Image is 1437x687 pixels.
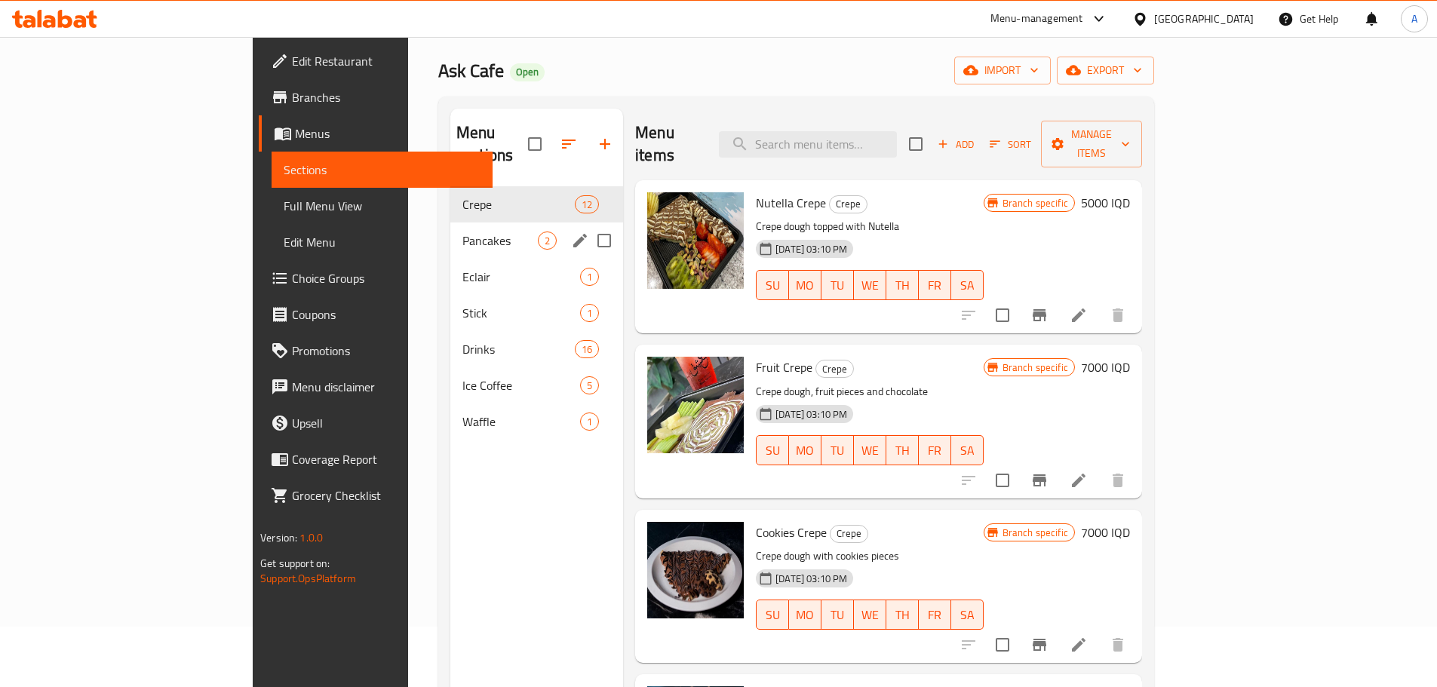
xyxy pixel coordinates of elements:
[966,61,1039,80] span: import
[719,131,897,158] input: search
[860,604,880,626] span: WE
[462,340,575,358] span: Drinks
[581,306,598,320] span: 1
[829,195,867,213] div: Crepe
[815,360,854,378] div: Crepe
[580,376,599,394] div: items
[789,270,821,300] button: MO
[987,299,1018,331] span: Select to update
[756,382,983,401] p: Crepe dough, fruit pieces and chocolate
[438,54,504,87] span: Ask Cafe
[1411,11,1417,27] span: A
[1021,627,1058,663] button: Branch-specific-item
[272,224,493,260] a: Edit Menu
[580,268,599,286] div: items
[986,133,1035,156] button: Sort
[260,528,297,547] span: Version:
[954,57,1051,84] button: import
[1081,522,1130,543] h6: 7000 IQD
[259,43,493,79] a: Edit Restaurant
[260,554,330,573] span: Get support on:
[951,600,984,630] button: SA
[886,270,919,300] button: TH
[272,188,493,224] a: Full Menu View
[292,378,481,396] span: Menu disclaimer
[284,233,481,251] span: Edit Menu
[581,379,598,393] span: 5
[450,331,623,367] div: Drinks16
[892,274,913,296] span: TH
[925,440,945,462] span: FR
[1081,192,1130,213] h6: 5000 IQD
[831,525,867,542] span: Crepe
[259,477,493,514] a: Grocery Checklist
[647,192,744,289] img: Nutella Crepe
[647,357,744,453] img: Fruit Crepe
[854,270,886,300] button: WE
[647,522,744,618] img: Cookies Crepe
[980,133,1041,156] span: Sort items
[259,369,493,405] a: Menu disclaimer
[957,440,978,462] span: SA
[569,229,591,252] button: edit
[450,367,623,403] div: Ice Coffee5
[828,274,848,296] span: TU
[830,195,867,213] span: Crepe
[763,604,783,626] span: SU
[789,600,821,630] button: MO
[1041,121,1142,167] button: Manage items
[300,528,324,547] span: 1.0.0
[996,526,1074,540] span: Branch specific
[1154,11,1254,27] div: [GEOGRAPHIC_DATA]
[587,126,623,162] button: Add section
[576,198,598,212] span: 12
[996,196,1074,210] span: Branch specific
[450,186,623,222] div: Crepe12
[919,435,951,465] button: FR
[259,115,493,152] a: Menus
[789,435,821,465] button: MO
[795,604,815,626] span: MO
[932,133,980,156] button: Add
[919,270,951,300] button: FR
[259,333,493,369] a: Promotions
[1053,125,1130,163] span: Manage items
[259,260,493,296] a: Choice Groups
[462,304,580,322] span: Stick
[987,465,1018,496] span: Select to update
[1100,462,1136,498] button: delete
[821,270,854,300] button: TU
[580,413,599,431] div: items
[1081,357,1130,378] h6: 7000 IQD
[756,270,789,300] button: SU
[892,440,913,462] span: TH
[581,270,598,284] span: 1
[935,136,976,153] span: Add
[925,604,945,626] span: FR
[795,440,815,462] span: MO
[996,360,1074,375] span: Branch specific
[821,600,854,630] button: TU
[259,441,493,477] a: Coverage Report
[957,604,978,626] span: SA
[292,88,481,106] span: Branches
[1100,297,1136,333] button: delete
[860,274,880,296] span: WE
[259,296,493,333] a: Coupons
[259,79,493,115] a: Branches
[519,128,551,160] span: Select all sections
[886,435,919,465] button: TH
[900,128,932,160] span: Select section
[462,195,575,213] div: Crepe
[1021,297,1058,333] button: Branch-specific-item
[450,295,623,331] div: Stick1
[756,547,983,566] p: Crepe dough with cookies pieces
[284,161,481,179] span: Sections
[892,604,913,626] span: TH
[990,136,1031,153] span: Sort
[292,342,481,360] span: Promotions
[756,521,827,544] span: Cookies Crepe
[450,403,623,440] div: Waffle1
[763,274,783,296] span: SU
